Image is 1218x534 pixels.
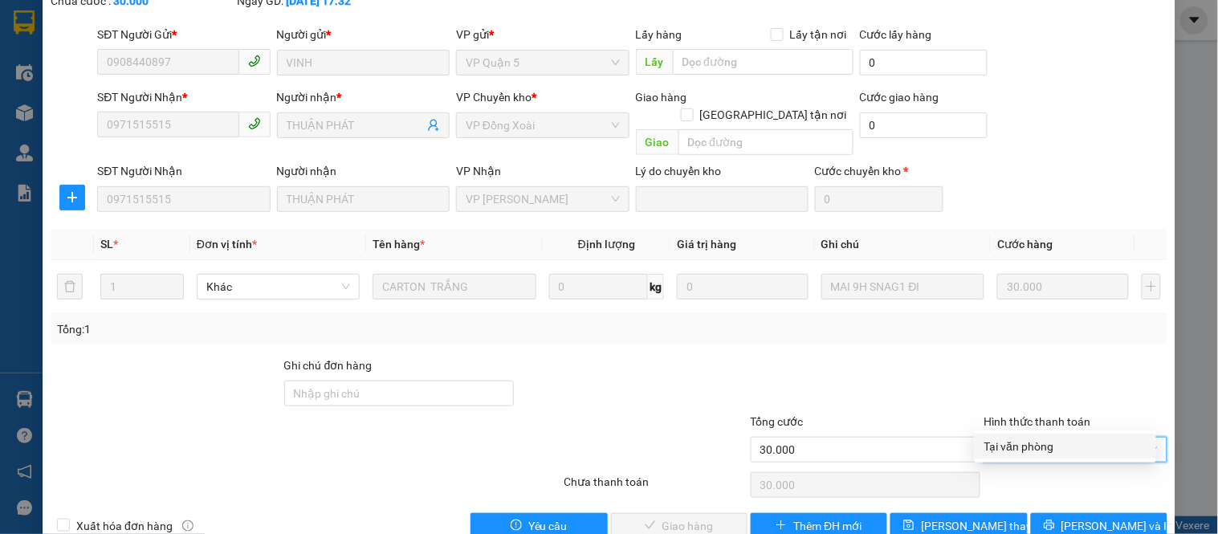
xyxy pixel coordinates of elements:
input: 0 [677,274,809,300]
span: Giá trị hàng [677,238,736,251]
span: Đơn vị tính [197,238,257,251]
span: user-add [427,119,440,132]
div: Tổng: 1 [57,320,471,338]
span: SL [100,238,113,251]
div: VP Đồng Xoài [153,14,263,52]
span: Khác [206,275,350,299]
span: Lấy hàng [636,28,682,41]
span: Lấy tận nơi [784,26,853,43]
span: save [903,520,915,532]
span: printer [1044,520,1055,532]
span: VP Minh Hưng [466,187,619,211]
input: Ghi chú đơn hàng [284,381,515,406]
div: 30.000 [151,104,264,126]
div: SĐT Người Nhận [97,162,270,180]
span: VP Đồng Xoài [466,113,619,137]
input: Ghi Chú [821,274,984,300]
div: THƯ [153,52,263,71]
div: VP Nhận [456,162,629,180]
span: Gửi: [14,15,39,32]
button: plus [1142,274,1161,300]
span: Tên hàng [373,238,425,251]
th: Ghi chú [815,229,991,260]
div: VP [PERSON_NAME] [14,14,142,52]
span: kg [648,274,664,300]
span: Nhận: [153,15,192,32]
span: Tổng cước [751,415,804,428]
span: Giao hàng [636,91,687,104]
span: plus [776,520,787,532]
span: Giao [636,129,678,155]
input: 0 [997,274,1129,300]
input: Cước giao hàng [860,112,988,138]
div: HUYỀN [14,52,142,71]
div: Người gửi [277,26,450,43]
input: Cước lấy hàng [860,50,988,75]
span: phone [248,117,261,130]
span: VP Chuyển kho [456,91,532,104]
div: Lý do chuyển kho [636,162,809,180]
div: SĐT Người Gửi [97,26,270,43]
span: Lấy [636,49,673,75]
div: Chưa thanh toán [562,473,748,501]
span: phone [248,55,261,67]
input: Dọc đường [673,49,853,75]
label: Hình thức thanh toán [984,415,1090,428]
button: delete [57,274,83,300]
span: Cước hàng [997,238,1053,251]
span: info-circle [182,520,193,532]
span: plus [60,191,84,204]
div: Người nhận [277,162,450,180]
div: Tại văn phòng [984,438,1147,455]
input: Dọc đường [678,129,853,155]
div: Cước chuyển kho [815,162,943,180]
span: VP Quận 5 [466,51,619,75]
label: Cước lấy hàng [860,28,932,41]
span: [GEOGRAPHIC_DATA] tận nơi [694,106,853,124]
div: Người nhận [277,88,450,106]
div: VP gửi [456,26,629,43]
span: Định lượng [578,238,635,251]
span: exclamation-circle [511,520,522,532]
input: VD: Bàn, Ghế [373,274,536,300]
button: plus [59,185,85,210]
div: SĐT Người Nhận [97,88,270,106]
span: CC : [151,108,173,124]
label: Cước giao hàng [860,91,939,104]
label: Ghi chú đơn hàng [284,359,373,372]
